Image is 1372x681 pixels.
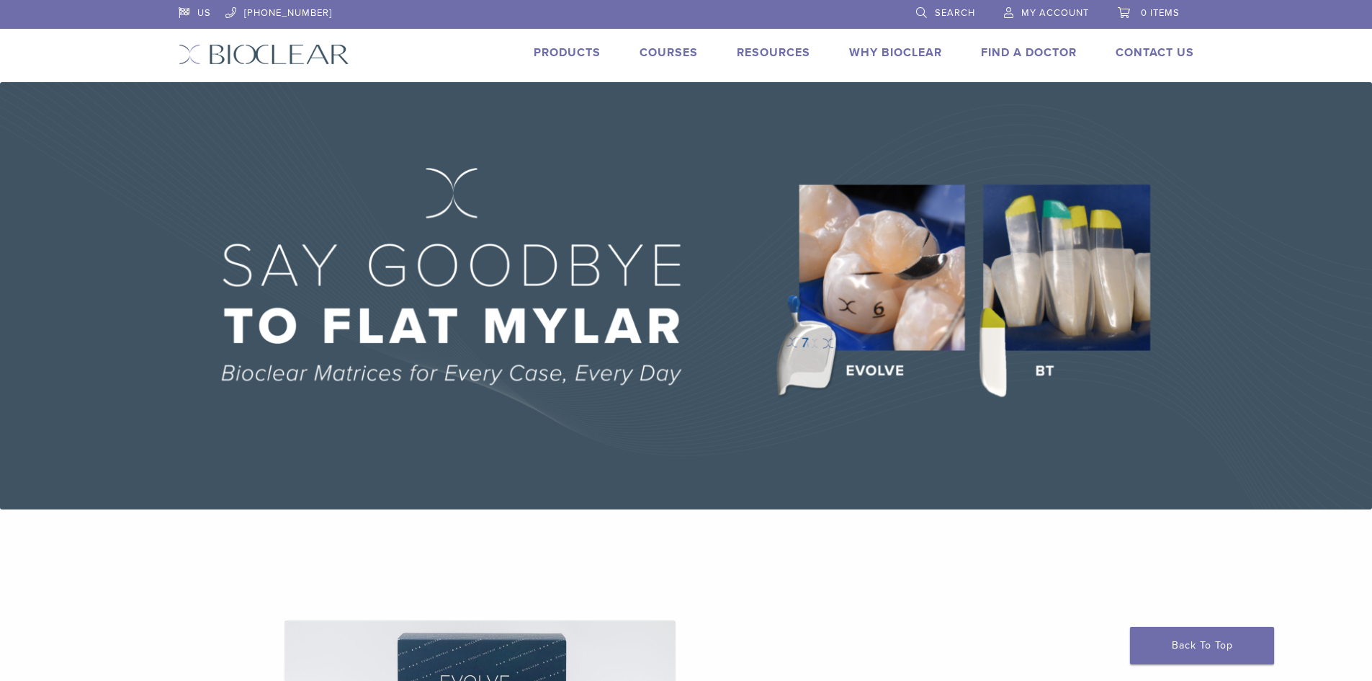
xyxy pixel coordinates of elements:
[1116,45,1194,60] a: Contact Us
[981,45,1077,60] a: Find A Doctor
[1021,7,1089,19] span: My Account
[849,45,942,60] a: Why Bioclear
[1141,7,1180,19] span: 0 items
[640,45,698,60] a: Courses
[179,44,349,65] img: Bioclear
[1130,627,1274,664] a: Back To Top
[737,45,810,60] a: Resources
[534,45,601,60] a: Products
[935,7,975,19] span: Search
